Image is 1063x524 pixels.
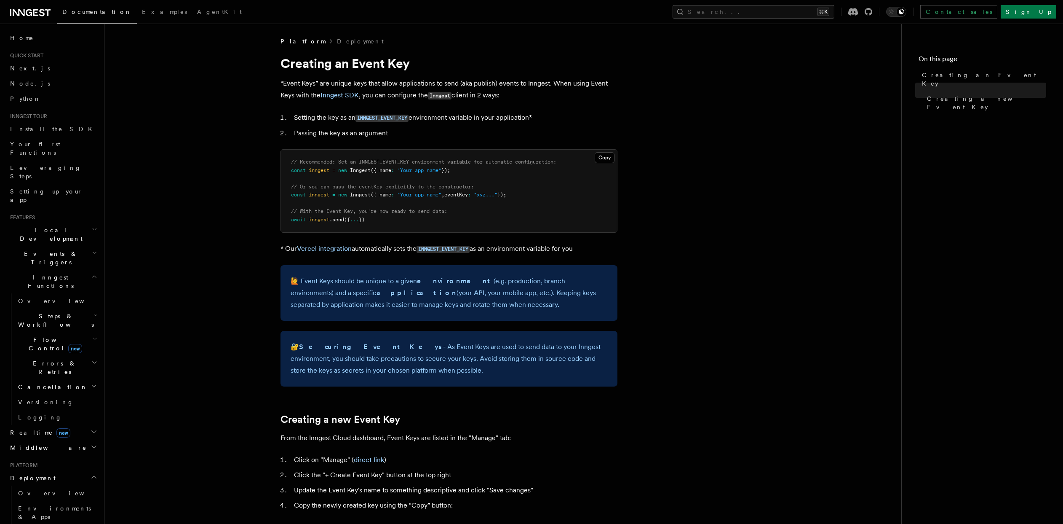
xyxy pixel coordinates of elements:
a: Vercel integration [297,245,352,253]
strong: environment [417,277,494,285]
button: Local Development [7,223,99,246]
button: Errors & Retries [15,356,99,379]
button: Search...⌘K [673,5,834,19]
li: Click the "+ Create Event Key" button at the top right [291,469,617,481]
span: ({ name [371,192,391,198]
span: Flow Control [15,336,93,352]
span: Overview [18,298,105,304]
kbd: ⌘K [817,8,829,16]
span: const [291,192,306,198]
span: Creating an Event Key [922,71,1046,88]
li: Click on "Manage" ( ) [291,454,617,466]
button: Inngest Functions [7,270,99,293]
span: await [291,217,306,223]
a: Leveraging Steps [7,160,99,184]
span: Errors & Retries [15,359,91,376]
strong: Securing Event Keys [299,343,443,351]
div: Inngest Functions [7,293,99,425]
a: Overview [15,293,99,309]
span: = [332,167,335,173]
a: Sign Up [1001,5,1056,19]
button: Deployment [7,470,99,486]
span: "Your app name" [397,192,441,198]
a: Setting up your app [7,184,99,207]
li: Update the Event Key's name to something descriptive and click "Save changes" [291,484,617,496]
span: AgentKit [197,8,242,15]
span: Install the SDK [10,126,97,132]
span: : [391,192,394,198]
li: Setting the key as an environment variable in your application* [291,112,617,124]
span: inngest [309,217,329,223]
span: Versioning [18,399,74,406]
a: Creating a new Event Key [924,91,1046,115]
a: Python [7,91,99,106]
span: Inngest [350,192,371,198]
li: Copy the newly created key using the “Copy” button: [291,500,617,511]
span: Examples [142,8,187,15]
a: Install the SDK [7,121,99,137]
button: Events & Triggers [7,246,99,270]
span: Node.js [10,80,50,87]
span: Environments & Apps [18,505,91,520]
a: direct link [354,456,384,464]
span: : [391,167,394,173]
a: Examples [137,3,192,23]
span: .send [329,217,344,223]
span: Platform [7,462,38,469]
code: Inngest [428,92,451,99]
a: Logging [15,410,99,425]
span: inngest [309,167,329,173]
button: Toggle dark mode [886,7,906,17]
span: Realtime [7,428,70,437]
span: "xyz..." [474,192,497,198]
span: Features [7,214,35,221]
a: Inngest SDK [321,91,359,99]
span: }) [359,217,365,223]
span: new [56,428,70,438]
a: Node.js [7,76,99,91]
strong: application [377,289,457,297]
a: AgentKit [192,3,247,23]
code: INNGEST_EVENT_KEY [417,246,470,253]
span: , [441,192,444,198]
span: Deployment [7,474,56,482]
span: Middleware [7,443,87,452]
span: // With the Event Key, you're now ready to send data: [291,208,447,214]
span: Logging [18,414,62,421]
span: Inngest [350,167,371,173]
span: Next.js [10,65,50,72]
span: Setting up your app [10,188,83,203]
code: INNGEST_EVENT_KEY [355,115,409,122]
a: Next.js [7,61,99,76]
span: // Recommended: Set an INNGEST_EVENT_KEY environment variable for automatic configuration: [291,159,556,165]
a: INNGEST_EVENT_KEY [417,245,470,253]
span: Inngest Functions [7,273,91,290]
a: Home [7,30,99,46]
span: // Or you can pass the eventKey explicitly to the constructor: [291,184,474,190]
button: Flow Controlnew [15,332,99,356]
span: Creating a new Event Key [927,94,1046,111]
span: Documentation [62,8,132,15]
a: Overview [15,486,99,501]
button: Cancellation [15,379,99,395]
button: Realtimenew [7,425,99,440]
span: Leveraging Steps [10,164,81,180]
a: Creating a new Event Key [280,414,400,425]
p: * Our automatically sets the as an environment variable for you [280,243,617,255]
span: Overview [18,490,105,497]
button: Steps & Workflows [15,309,99,332]
span: }); [441,167,450,173]
a: Documentation [57,3,137,24]
span: Steps & Workflows [15,312,94,329]
span: Inngest tour [7,113,47,120]
span: "Your app name" [397,167,441,173]
span: Your first Functions [10,141,60,156]
span: = [332,192,335,198]
button: Middleware [7,440,99,455]
a: INNGEST_EVENT_KEY [355,113,409,121]
span: new [68,344,82,353]
a: Deployment [337,37,384,46]
span: Python [10,95,41,102]
span: Quick start [7,52,43,59]
span: : [468,192,471,198]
